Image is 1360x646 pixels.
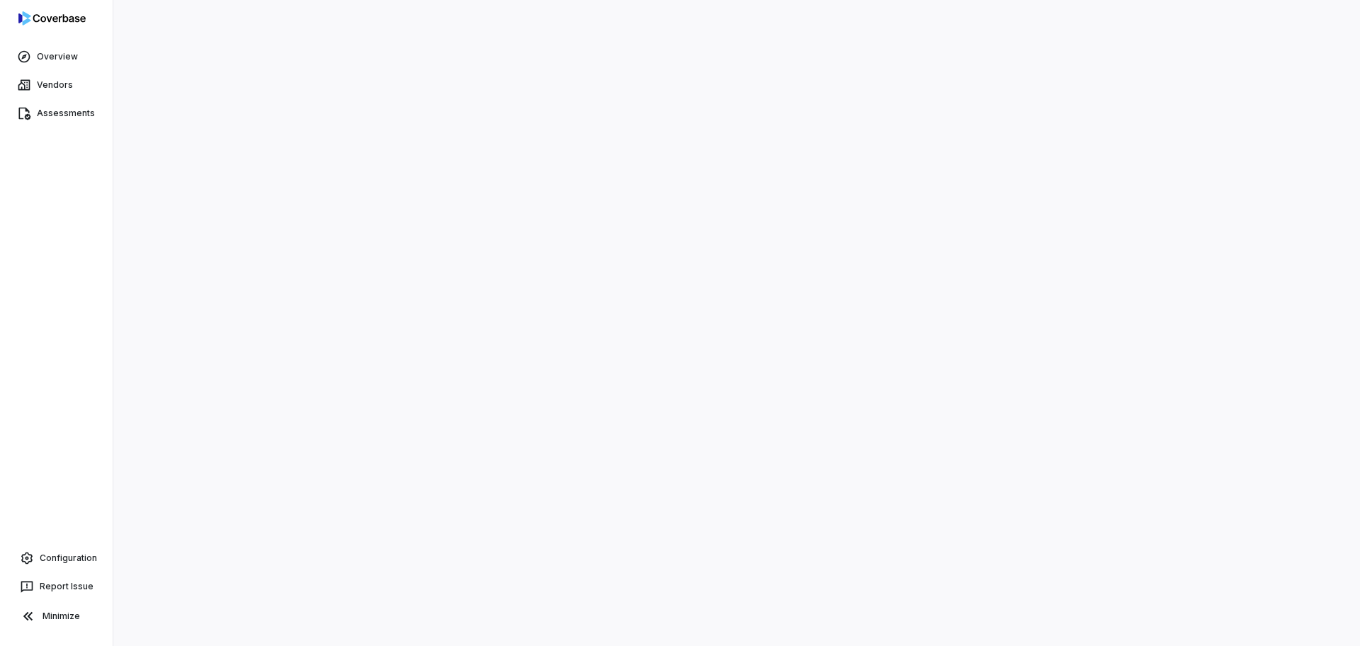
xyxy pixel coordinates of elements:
[18,11,86,25] img: logo-D7KZi-bG.svg
[3,44,110,69] a: Overview
[6,545,107,571] a: Configuration
[6,574,107,599] button: Report Issue
[3,101,110,126] a: Assessments
[6,602,107,630] button: Minimize
[3,72,110,98] a: Vendors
